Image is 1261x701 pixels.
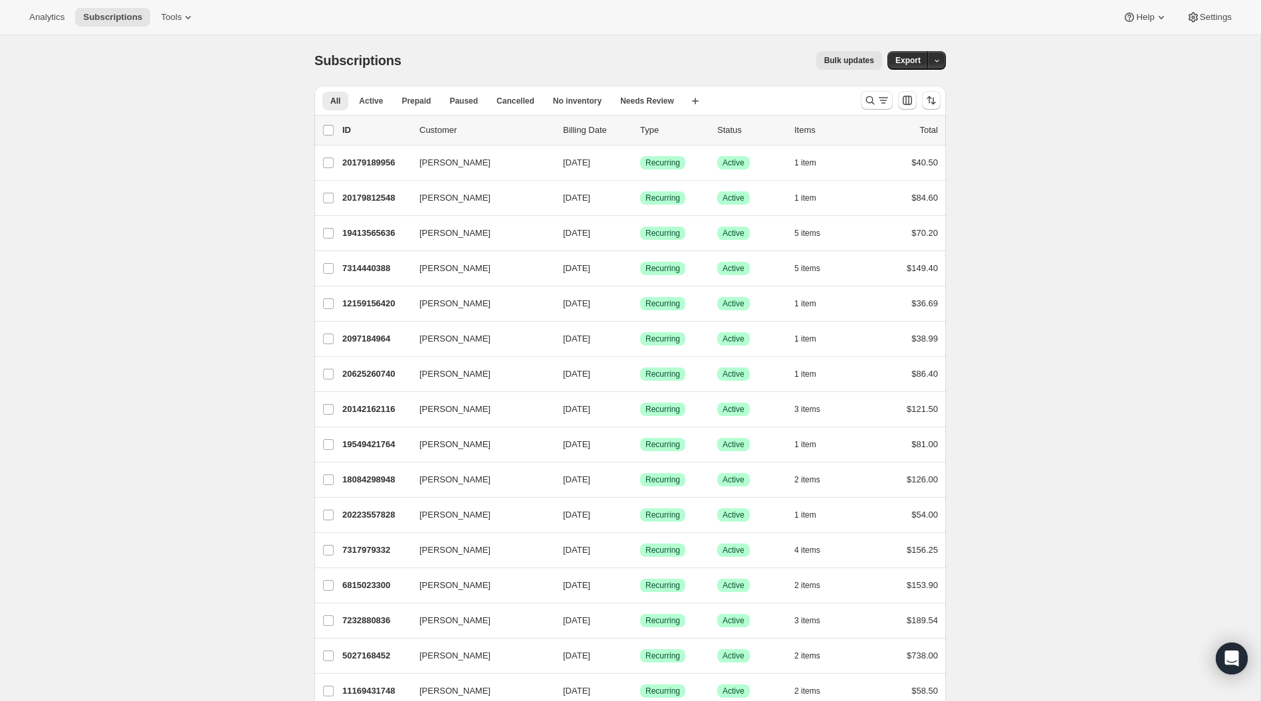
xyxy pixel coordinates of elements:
[794,435,831,454] button: 1 item
[645,193,680,203] span: Recurring
[794,611,835,630] button: 3 items
[342,191,409,205] p: 20179812548
[411,223,544,244] button: [PERSON_NAME]
[794,298,816,309] span: 1 item
[1179,8,1240,27] button: Settings
[330,96,340,106] span: All
[794,294,831,313] button: 1 item
[861,91,893,110] button: Search and filter results
[342,367,409,381] p: 20625260740
[563,439,590,449] span: [DATE]
[419,124,552,137] p: Customer
[342,294,938,313] div: 12159156420[PERSON_NAME][DATE]SuccessRecurringSuccessActive1 item$36.69
[645,615,680,626] span: Recurring
[723,439,745,450] span: Active
[794,365,831,383] button: 1 item
[645,263,680,274] span: Recurring
[411,575,544,596] button: [PERSON_NAME]
[794,545,820,555] span: 4 items
[342,473,409,486] p: 18084298948
[419,614,491,627] span: [PERSON_NAME]
[911,439,938,449] span: $81.00
[794,259,835,278] button: 5 items
[723,334,745,344] span: Active
[645,439,680,450] span: Recurring
[911,298,938,308] span: $36.69
[411,540,544,561] button: [PERSON_NAME]
[1115,8,1175,27] button: Help
[83,12,142,23] span: Subscriptions
[907,404,938,414] span: $121.50
[911,193,938,203] span: $84.60
[342,647,938,665] div: 5027168452[PERSON_NAME][DATE]SuccessRecurringSuccessActive2 items$738.00
[640,124,707,137] div: Type
[794,400,835,419] button: 3 items
[794,470,835,489] button: 2 items
[497,96,534,106] span: Cancelled
[794,576,835,595] button: 2 items
[907,545,938,555] span: $156.25
[342,297,409,310] p: 12159156420
[1200,12,1232,23] span: Settings
[911,510,938,520] span: $54.00
[907,580,938,590] span: $153.90
[419,262,491,275] span: [PERSON_NAME]
[563,545,590,555] span: [DATE]
[342,438,409,451] p: 19549421764
[723,615,745,626] span: Active
[553,96,602,106] span: No inventory
[645,334,680,344] span: Recurring
[342,576,938,595] div: 6815023300[PERSON_NAME][DATE]SuccessRecurringSuccessActive2 items$153.90
[794,224,835,243] button: 5 items
[794,404,820,415] span: 3 items
[907,474,938,484] span: $126.00
[21,8,72,27] button: Analytics
[563,510,590,520] span: [DATE]
[794,263,820,274] span: 5 items
[401,96,431,106] span: Prepaid
[794,510,816,520] span: 1 item
[342,403,409,416] p: 20142162116
[907,615,938,625] span: $189.54
[342,470,938,489] div: 18084298948[PERSON_NAME][DATE]SuccessRecurringSuccessActive2 items$126.00
[411,434,544,455] button: [PERSON_NAME]
[342,506,938,524] div: 20223557828[PERSON_NAME][DATE]SuccessRecurringSuccessActive1 item$54.00
[419,649,491,662] span: [PERSON_NAME]
[794,615,820,626] span: 3 items
[645,298,680,309] span: Recurring
[419,332,491,346] span: [PERSON_NAME]
[794,682,835,700] button: 2 items
[794,153,831,172] button: 1 item
[723,545,745,555] span: Active
[411,610,544,631] button: [PERSON_NAME]
[563,369,590,379] span: [DATE]
[717,124,784,137] p: Status
[342,614,409,627] p: 7232880836
[419,438,491,451] span: [PERSON_NAME]
[29,12,64,23] span: Analytics
[449,96,478,106] span: Paused
[563,157,590,167] span: [DATE]
[723,651,745,661] span: Active
[723,580,745,591] span: Active
[794,334,816,344] span: 1 item
[907,651,938,660] span: $738.00
[563,193,590,203] span: [DATE]
[563,615,590,625] span: [DATE]
[723,404,745,415] span: Active
[419,508,491,522] span: [PERSON_NAME]
[359,96,383,106] span: Active
[563,404,590,414] span: [DATE]
[723,298,745,309] span: Active
[911,228,938,238] span: $70.20
[645,369,680,379] span: Recurring
[824,55,874,66] span: Bulk updates
[645,404,680,415] span: Recurring
[794,686,820,696] span: 2 items
[342,259,938,278] div: 7314440388[PERSON_NAME][DATE]SuccessRecurringSuccessActive5 items$149.40
[922,91,941,110] button: Sort the results
[563,263,590,273] span: [DATE]
[911,369,938,379] span: $86.40
[645,157,680,168] span: Recurring
[342,579,409,592] p: 6815023300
